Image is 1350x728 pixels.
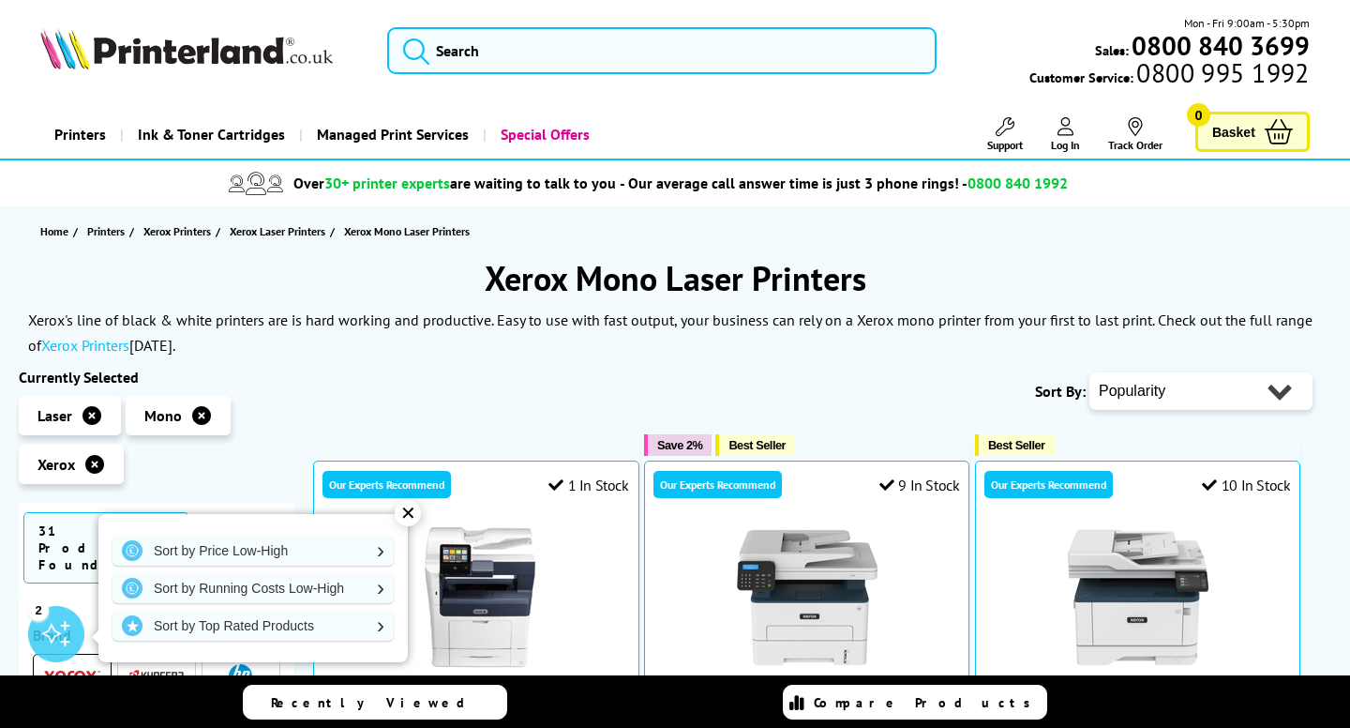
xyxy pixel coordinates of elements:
[143,221,211,241] span: Xerox Printers
[37,455,75,474] span: Xerox
[653,471,782,498] div: Our Experts Recommend
[324,174,450,192] span: 30+ printer experts
[271,694,484,711] span: Recently Viewed
[1068,653,1208,672] a: Xerox B315
[987,117,1023,152] a: Support
[229,664,252,688] img: HP
[1129,37,1310,54] a: 0800 840 3699
[737,527,877,668] img: Xerox B225
[40,111,120,159] a: Printers
[737,653,877,672] a: Xerox B225
[406,653,547,672] a: Xerox VersaLink B405DN
[783,685,1047,720] a: Compare Products
[37,406,72,425] span: Laser
[41,336,129,355] a: Xerox Printers
[1051,138,1080,152] span: Log In
[138,111,285,159] span: Ink & Toner Cartridges
[40,28,333,69] img: Printerland Logo
[1035,382,1086,401] span: Sort By:
[387,27,936,74] input: Search
[299,111,483,159] a: Managed Print Services
[243,685,507,720] a: Recently Viewed
[1068,527,1208,668] img: Xerox B315
[40,28,364,73] a: Printerland Logo
[112,611,394,641] a: Sort by Top Rated Products
[120,111,299,159] a: Ink & Toner Cartridges
[620,174,1068,192] span: - Our average call answer time is just 3 phone rings! -
[548,476,629,494] div: 1 In Stock
[230,221,330,241] a: Xerox Laser Printers
[1187,103,1210,127] span: 0
[23,512,189,584] span: 31 Products Found
[984,471,1113,498] div: Our Experts Recommend
[406,527,547,668] img: Xerox VersaLink B405DN
[1029,64,1309,86] span: Customer Service:
[40,221,73,241] a: Home
[1095,41,1129,59] span: Sales:
[395,500,421,526] div: ✕
[19,256,1331,300] h1: Xerox Mono Laser Printers
[1202,476,1290,494] div: 10 In Stock
[87,221,129,241] a: Printers
[44,670,100,683] img: Xerox
[988,438,1045,452] span: Best Seller
[28,311,1312,355] p: Xerox's line of black & white printers are is hard working and productive. Easy to use with fast ...
[112,573,394,603] a: Sort by Running Costs Low-High
[657,438,702,452] span: Save 2%
[44,664,100,688] a: Xerox
[322,471,451,498] div: Our Experts Recommend
[715,434,795,456] button: Best Seller
[213,664,269,688] a: HP
[1133,64,1309,82] span: 0800 995 1992
[1212,119,1255,144] span: Basket
[1108,117,1162,152] a: Track Order
[1132,28,1310,63] b: 0800 840 3699
[975,434,1055,456] button: Best Seller
[344,224,470,238] span: Xerox Mono Laser Printers
[28,599,49,620] div: 2
[19,368,294,387] div: Currently Selected
[143,221,216,241] a: Xerox Printers
[967,174,1068,192] span: 0800 840 1992
[230,221,325,241] span: Xerox Laser Printers
[1184,14,1310,32] span: Mon - Fri 9:00am - 5:30pm
[728,438,786,452] span: Best Seller
[128,669,185,683] img: Kyocera
[112,536,394,566] a: Sort by Price Low-High
[128,664,185,688] a: Kyocera
[483,111,604,159] a: Special Offers
[987,138,1023,152] span: Support
[814,694,1041,711] span: Compare Products
[1051,117,1080,152] a: Log In
[293,174,616,192] span: Over are waiting to talk to you
[144,406,182,425] span: Mono
[879,476,960,494] div: 9 In Stock
[87,221,125,241] span: Printers
[1195,112,1310,152] a: Basket 0
[644,434,712,456] button: Save 2%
